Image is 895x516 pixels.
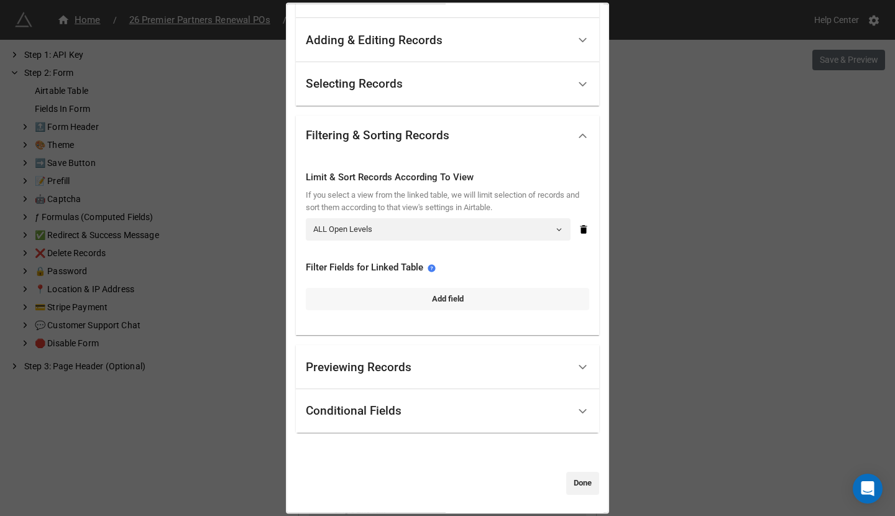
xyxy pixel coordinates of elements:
[296,18,599,62] div: Adding & Editing Records
[306,361,411,374] div: Previewing Records
[306,288,589,310] a: Add field
[566,472,599,495] a: Done
[306,78,403,90] div: Selecting Records
[296,345,599,389] div: Previewing Records
[296,62,599,106] div: Selecting Records
[296,156,599,336] div: Filtering & Sorting Records
[306,218,571,241] a: ALL Open Levels
[306,34,443,47] div: Adding & Editing Records
[296,116,599,156] div: Filtering & Sorting Records
[306,171,589,186] div: Limit & Sort Records According To View
[296,389,599,433] div: Conditional Fields
[306,405,402,417] div: Conditional Fields
[306,260,589,275] div: Filter Fields for Linked Table
[853,474,883,504] div: Open Intercom Messenger
[306,189,589,214] div: If you select a view from the linked table, we will limit selection of records and sort them acco...
[306,130,449,142] div: Filtering & Sorting Records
